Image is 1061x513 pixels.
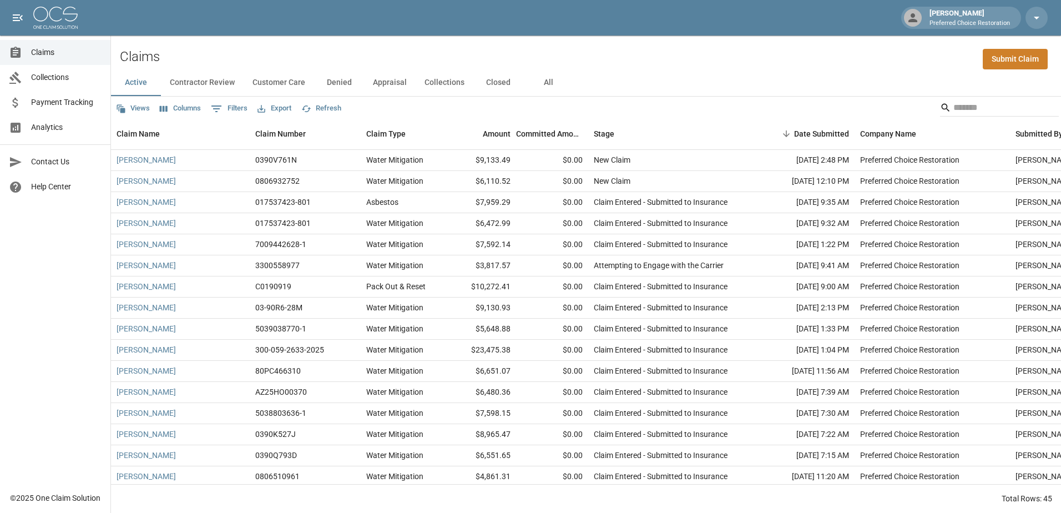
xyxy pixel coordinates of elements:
div: Water Mitigation [366,408,423,419]
div: Claim Entered - Submitted to Insurance [594,365,727,376]
div: $0.00 [516,445,588,466]
div: $5,648.88 [444,319,516,340]
div: Claim Entered - Submitted to Insurance [594,218,727,229]
div: Water Mitigation [366,365,423,376]
img: ocs-logo-white-transparent.png [33,7,78,29]
button: Export [255,100,294,117]
div: $0.00 [516,403,588,424]
div: [DATE] 7:15 AM [755,445,855,466]
div: Claim Type [361,118,444,149]
a: [PERSON_NAME] [117,450,176,461]
button: Active [111,69,161,96]
div: Water Mitigation [366,471,423,482]
div: $4,861.31 [444,466,516,487]
div: Stage [588,118,755,149]
div: 5039038770-1 [255,323,306,334]
button: Denied [314,69,364,96]
div: $6,472.99 [444,213,516,234]
div: Date Submitted [794,118,849,149]
div: Claim Entered - Submitted to Insurance [594,471,727,482]
button: Collections [416,69,473,96]
a: [PERSON_NAME] [117,471,176,482]
div: [DATE] 2:13 PM [755,298,855,319]
div: $6,480.36 [444,382,516,403]
div: $0.00 [516,340,588,361]
button: Sort [779,126,794,142]
span: Analytics [31,122,102,133]
div: $0.00 [516,466,588,487]
div: 017537423-801 [255,218,311,229]
div: [PERSON_NAME] [925,8,1014,28]
div: Attempting to Engage with the Carrier [594,260,724,271]
div: Water Mitigation [366,154,423,165]
div: $7,592.14 [444,234,516,255]
div: [DATE] 12:10 PM [755,171,855,192]
div: Committed Amount [516,118,588,149]
div: Preferred Choice Restoration [860,197,959,208]
span: Contact Us [31,156,102,168]
div: 300-059-2633-2025 [255,344,324,355]
div: $3,817.57 [444,255,516,276]
div: Preferred Choice Restoration [860,260,959,271]
a: [PERSON_NAME] [117,197,176,208]
div: New Claim [594,154,630,165]
div: AZ25HO00370 [255,386,307,398]
div: Preferred Choice Restoration [860,154,959,165]
div: $10,272.41 [444,276,516,298]
div: $7,959.29 [444,192,516,213]
a: [PERSON_NAME] [117,323,176,334]
div: Water Mitigation [366,302,423,313]
div: Preferred Choice Restoration [860,471,959,482]
div: [DATE] 2:48 PM [755,150,855,171]
div: Stage [594,118,614,149]
div: Preferred Choice Restoration [860,429,959,440]
div: [DATE] 11:56 AM [755,361,855,382]
div: C0190919 [255,281,291,292]
div: [DATE] 9:00 AM [755,276,855,298]
div: Claim Type [366,118,406,149]
div: [DATE] 9:32 AM [755,213,855,234]
div: $0.00 [516,213,588,234]
div: 0390K527J [255,429,296,440]
div: Preferred Choice Restoration [860,450,959,461]
div: $0.00 [516,298,588,319]
div: $6,551.65 [444,445,516,466]
div: Company Name [860,118,916,149]
button: Refresh [299,100,344,117]
div: Water Mitigation [366,260,423,271]
div: Amount [483,118,511,149]
div: $0.00 [516,424,588,445]
button: Views [113,100,153,117]
div: 0806510961 [255,471,300,482]
div: Claim Name [111,118,250,149]
div: 0806932752 [255,175,300,187]
div: $7,598.15 [444,403,516,424]
div: Committed Amount [516,118,583,149]
a: [PERSON_NAME] [117,344,176,355]
div: Preferred Choice Restoration [860,281,959,292]
div: New Claim [594,175,630,187]
div: Water Mitigation [366,218,423,229]
div: dynamic tabs [111,69,1061,96]
button: Show filters [208,100,250,118]
div: $9,133.49 [444,150,516,171]
div: Claim Entered - Submitted to Insurance [594,408,727,419]
div: [DATE] 7:39 AM [755,382,855,403]
div: $0.00 [516,361,588,382]
div: $0.00 [516,234,588,255]
div: Water Mitigation [366,175,423,187]
h2: Claims [120,49,160,65]
div: Claim Entered - Submitted to Insurance [594,302,727,313]
div: © 2025 One Claim Solution [10,492,100,504]
div: Claim Number [250,118,361,149]
div: Water Mitigation [366,323,423,334]
a: [PERSON_NAME] [117,408,176,419]
div: Water Mitigation [366,450,423,461]
div: $9,130.93 [444,298,516,319]
a: [PERSON_NAME] [117,260,176,271]
div: 80PC466310 [255,365,301,376]
span: Collections [31,72,102,83]
a: [PERSON_NAME] [117,281,176,292]
div: Preferred Choice Restoration [860,175,959,187]
a: [PERSON_NAME] [117,365,176,376]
